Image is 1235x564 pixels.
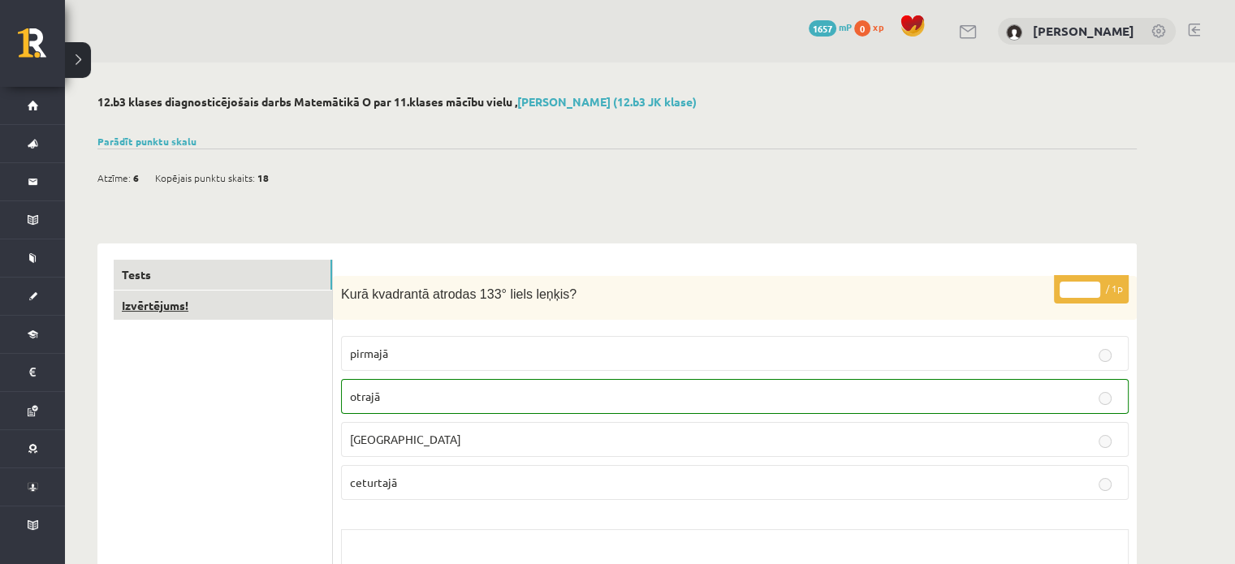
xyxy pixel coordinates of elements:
span: pirmajā [350,346,388,360]
span: ceturtajā [350,475,397,489]
img: Elza Veinberga [1006,24,1022,41]
span: 6 [133,166,139,190]
input: otrajā [1099,392,1112,405]
input: [GEOGRAPHIC_DATA] [1099,435,1112,448]
span: 0 [854,20,870,37]
p: / 1p [1054,275,1129,304]
a: Izvērtējums! [114,291,332,321]
span: 1657 [809,20,836,37]
a: Tests [114,260,332,290]
span: xp [873,20,883,33]
a: [PERSON_NAME] (12.b3 JK klase) [517,94,697,109]
span: Kurā kvadrantā atrodas 133° liels leņķis? [341,287,576,301]
h2: 12.b3 klases diagnosticējošais darbs Matemātikā O par 11.klases mācību vielu , [97,95,1137,109]
a: Parādīt punktu skalu [97,135,196,148]
span: Atzīme: [97,166,131,190]
a: [PERSON_NAME] [1033,23,1134,39]
a: Rīgas 1. Tālmācības vidusskola [18,28,65,69]
input: pirmajā [1099,349,1112,362]
span: mP [839,20,852,33]
a: 0 xp [854,20,892,33]
input: ceturtajā [1099,478,1112,491]
span: [GEOGRAPHIC_DATA] [350,432,461,446]
span: otrajā [350,389,380,403]
a: 1657 mP [809,20,852,33]
span: Kopējais punktu skaits: [155,166,255,190]
span: 18 [257,166,269,190]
